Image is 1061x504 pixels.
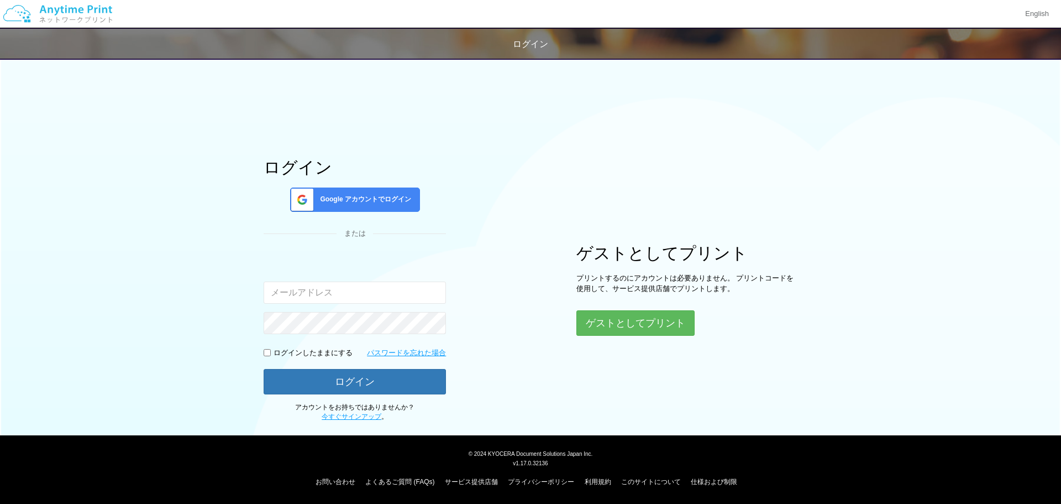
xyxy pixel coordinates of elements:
div: または [264,228,446,239]
a: パスワードを忘れた場合 [367,348,446,358]
a: プライバシーポリシー [508,478,574,486]
span: v1.17.0.32136 [513,460,548,466]
span: ログイン [513,39,548,49]
span: Google アカウントでログイン [316,195,411,204]
p: プリントするのにアカウントは必要ありません。 プリントコードを使用して、サービス提供店舗でプリントします。 [576,273,797,294]
a: よくあるご質問 (FAQs) [365,478,434,486]
h1: ログイン [264,158,446,176]
p: アカウントをお持ちではありませんか？ [264,403,446,422]
button: ゲストとしてプリント [576,310,695,336]
span: 。 [322,413,388,420]
a: サービス提供店舗 [445,478,498,486]
span: © 2024 KYOCERA Document Solutions Japan Inc. [469,450,593,457]
a: このサイトについて [621,478,681,486]
a: 仕様および制限 [691,478,737,486]
p: ログインしたままにする [274,348,353,358]
h1: ゲストとしてプリント [576,244,797,262]
a: お問い合わせ [316,478,355,486]
a: 今すぐサインアップ [322,413,381,420]
button: ログイン [264,369,446,394]
input: メールアドレス [264,282,446,304]
a: 利用規約 [585,478,611,486]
